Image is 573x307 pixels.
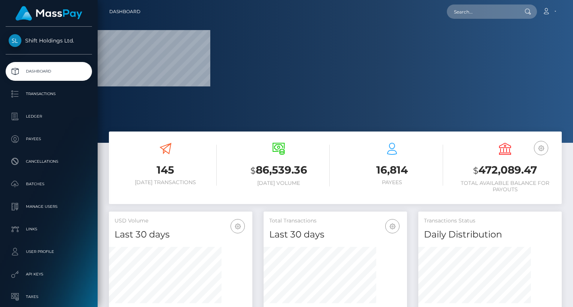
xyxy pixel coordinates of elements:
[228,180,330,186] h6: [DATE] Volume
[6,265,92,284] a: API Keys
[9,246,89,257] p: User Profile
[454,180,556,193] h6: Total Available Balance for Payouts
[341,179,443,186] h6: Payees
[15,6,82,21] img: MassPay Logo
[228,163,330,178] h3: 86,539.36
[9,201,89,212] p: Manage Users
[9,224,89,235] p: Links
[9,66,89,77] p: Dashboard
[9,34,21,47] img: Shift Holdings Ltd.
[269,228,401,241] h4: Last 30 days
[447,5,517,19] input: Search...
[6,175,92,194] a: Batches
[473,165,478,176] small: $
[424,217,556,225] h5: Transactions Status
[6,287,92,306] a: Taxes
[9,111,89,122] p: Ledger
[115,163,217,177] h3: 145
[6,197,92,216] a: Manage Users
[6,107,92,126] a: Ledger
[454,163,556,178] h3: 472,089.47
[250,165,256,176] small: $
[115,217,247,225] h5: USD Volume
[6,62,92,81] a: Dashboard
[9,291,89,302] p: Taxes
[6,152,92,171] a: Cancellations
[341,163,443,177] h3: 16,814
[9,156,89,167] p: Cancellations
[115,179,217,186] h6: [DATE] Transactions
[109,4,140,20] a: Dashboard
[6,242,92,261] a: User Profile
[9,88,89,100] p: Transactions
[9,269,89,280] p: API Keys
[6,85,92,103] a: Transactions
[424,228,556,241] h4: Daily Distribution
[269,217,401,225] h5: Total Transactions
[9,133,89,145] p: Payees
[6,130,92,148] a: Payees
[6,220,92,239] a: Links
[115,228,247,241] h4: Last 30 days
[9,178,89,190] p: Batches
[6,37,92,44] span: Shift Holdings Ltd.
